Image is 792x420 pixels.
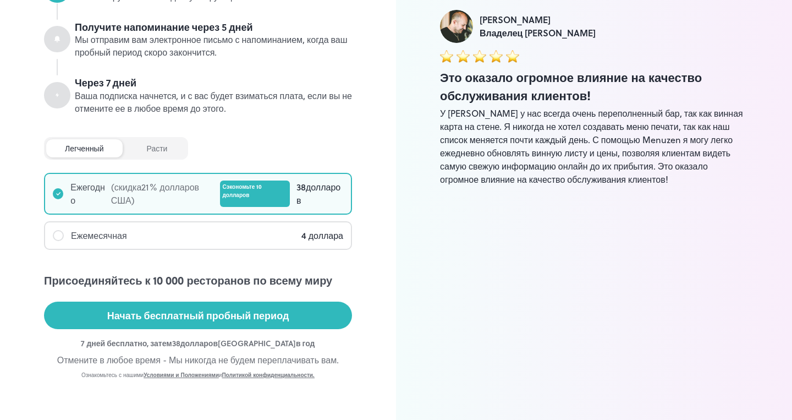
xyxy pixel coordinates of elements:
[144,371,219,379] a: Условиями и Положениями
[75,34,352,59] div: Мы отправим вам электронное письмо с напоминанием, когда ваш пробный период скоро закончится.
[111,181,221,207] div: ( скидка 21% долларов США )
[440,50,453,63] img: Звезда
[128,139,186,157] div: Расти
[506,50,519,63] img: Звезда
[70,181,108,207] div: Ежегодно
[220,181,290,207] div: Сэкономьте 10 долларов
[46,139,123,157] div: легченный
[440,10,473,43] img: Люк Фойл
[222,371,315,379] a: Политикой конфиденциальности.
[44,272,352,288] div: Присоединяйтесь к 10 000 ресторанов по всему миру
[75,90,352,115] div: Ваша подписка начнется, и с вас будет взиматься плата, если вы не отмените ее в любое время до эт...
[71,229,127,242] div: Ежемесячная
[44,371,352,379] div: Ознакомьтесь с нашими и
[301,229,343,242] div: 4 доллара
[480,26,596,40] div: Владелец [PERSON_NAME]
[75,75,352,90] div: Через 7 дней
[44,353,352,367] div: Отмените в любое время - Мы никогда не будем переплачивать вам.
[457,50,470,63] img: Звезда
[44,337,352,349] div: 7 дней бесплатно, затем 38 долларов [GEOGRAPHIC_DATA] в год
[44,302,352,329] button: Начать бесплатный пробный период
[107,307,289,324] div: Начать бесплатный пробный период
[75,20,352,34] div: Получите напоминание через 5 дней
[440,107,748,186] div: У [PERSON_NAME] у нас всегда очень переполненный бар, так как винная карта на стене. Я никогда не...
[473,50,486,63] img: Звезда
[296,181,343,207] div: 38 долларов
[490,50,503,63] img: Звезда
[440,68,748,105] div: Это оказало огромное влияние на качество обслуживания клиентов!
[480,13,596,26] div: [PERSON_NAME]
